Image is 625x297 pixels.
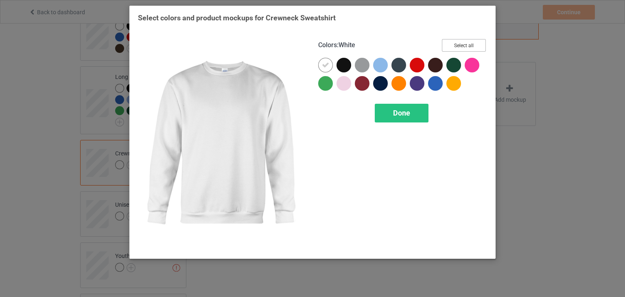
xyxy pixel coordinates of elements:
[318,41,355,50] h4: :
[318,41,337,49] span: Colors
[393,109,410,117] span: Done
[442,39,486,52] button: Select all
[339,41,355,49] span: White
[138,13,336,22] span: Select colors and product mockups for Crewneck Sweatshirt
[138,39,307,250] img: regular.jpg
